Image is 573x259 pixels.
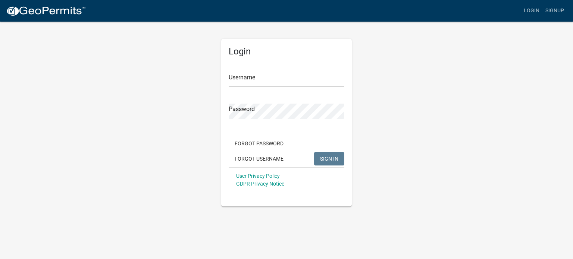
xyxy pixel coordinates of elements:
a: User Privacy Policy [236,173,280,179]
a: Signup [542,4,567,18]
button: Forgot Username [229,152,289,165]
a: GDPR Privacy Notice [236,181,284,187]
button: SIGN IN [314,152,344,165]
h5: Login [229,46,344,57]
a: Login [521,4,542,18]
button: Forgot Password [229,137,289,150]
span: SIGN IN [320,155,338,161]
